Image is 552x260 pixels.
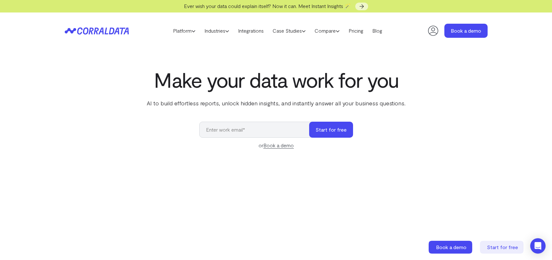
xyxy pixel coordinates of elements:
span: Start for free [487,244,518,250]
input: Enter work email* [199,122,316,138]
h1: Make your data work for you [145,68,407,91]
a: Pricing [344,26,368,36]
a: Blog [368,26,387,36]
a: Compare [310,26,344,36]
span: Ever wish your data could explain itself? Now it can. Meet Instant Insights 🪄 [184,3,351,9]
a: Book a demo [263,142,294,149]
a: Book a demo [429,241,474,254]
button: Start for free [309,122,353,138]
div: or [199,142,353,149]
p: AI to build effortless reports, unlock hidden insights, and instantly answer all your business qu... [145,99,407,107]
a: Platform [169,26,200,36]
span: Book a demo [436,244,466,250]
a: Start for free [480,241,525,254]
a: Book a demo [444,24,488,38]
a: Industries [200,26,234,36]
a: Integrations [234,26,268,36]
div: Open Intercom Messenger [530,238,546,254]
a: Case Studies [268,26,310,36]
